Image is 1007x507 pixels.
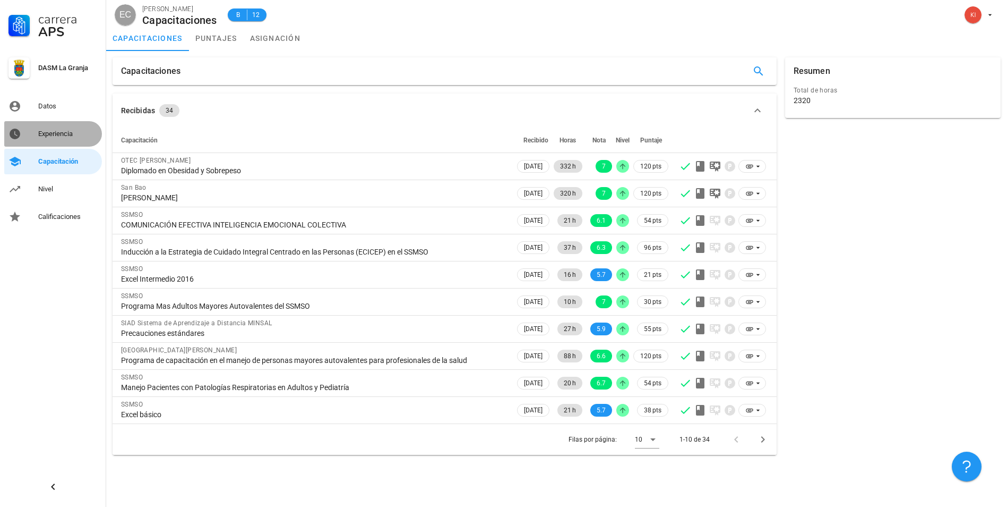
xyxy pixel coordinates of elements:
[564,350,576,362] span: 88 h
[597,323,606,335] span: 5.9
[564,323,576,335] span: 27 h
[644,269,661,280] span: 21 pts
[121,274,506,284] div: Excel Intermedio 2016
[524,323,543,335] span: [DATE]
[644,324,661,334] span: 55 pts
[38,64,98,72] div: DASM La Granja
[121,410,506,419] div: Excel básico
[564,295,576,308] span: 10 h
[524,296,543,308] span: [DATE]
[602,295,606,308] span: 7
[552,128,584,153] th: Horas
[635,435,642,444] div: 10
[631,128,670,153] th: Puntaje
[679,435,710,444] div: 1-10 de 34
[602,187,606,200] span: 7
[38,213,98,221] div: Calificaciones
[524,404,543,416] span: [DATE]
[189,26,244,51] a: puntajes
[121,137,158,144] span: Capacitación
[524,242,543,253] span: [DATE]
[644,215,661,226] span: 54 pts
[121,292,143,300] span: SSMSO
[640,351,661,361] span: 120 pts
[597,214,606,227] span: 6.1
[119,4,131,26] span: EC
[614,128,631,153] th: Nivel
[644,378,661,388] span: 54 pts
[142,4,217,14] div: [PERSON_NAME]
[121,328,506,338] div: Precauciones estándares
[4,149,102,174] a: Capacitación
[640,137,662,144] span: Puntaje
[616,137,630,144] span: Nivel
[635,431,659,448] div: 10Filas por página:
[121,211,143,218] span: SSMSO
[597,350,606,362] span: 6.6
[560,187,576,200] span: 320 h
[113,94,777,128] button: Recibidas 34
[121,265,143,273] span: SSMSO
[121,220,506,230] div: COMUNICACIÓN EFECTIVA INTELIGENCIA EMOCIONAL COLECTIVA
[38,157,98,166] div: Capacitación
[121,319,272,327] span: SIAD Sistema de Aprendizaje a Distancia MINSAL
[523,137,548,144] span: Recibido
[4,121,102,147] a: Experiencia
[564,268,576,281] span: 16 h
[569,424,659,455] div: Filas por página:
[794,57,830,85] div: Resumen
[597,377,606,390] span: 6.7
[597,241,606,254] span: 6.3
[640,188,661,199] span: 120 pts
[597,268,606,281] span: 5.7
[121,383,506,392] div: Manejo Pacientes con Patologías Respiratorias en Adultos y Pediatría
[121,57,180,85] div: Capacitaciones
[602,160,606,173] span: 7
[640,161,661,172] span: 120 pts
[4,204,102,230] a: Calificaciones
[753,430,772,449] button: Página siguiente
[121,157,191,164] span: OTEC [PERSON_NAME]
[38,130,98,138] div: Experiencia
[524,377,543,389] span: [DATE]
[38,13,98,26] div: Carrera
[644,405,661,416] span: 38 pts
[142,14,217,26] div: Capacitaciones
[524,269,543,281] span: [DATE]
[524,188,543,199] span: [DATE]
[244,26,307,51] a: asignación
[524,350,543,362] span: [DATE]
[115,4,136,26] div: avatar
[234,10,243,20] span: B
[515,128,552,153] th: Recibido
[121,374,143,381] span: SSMSO
[121,301,506,311] div: Programa Mas Adultos Mayores Autovalentes del SSMSO
[121,247,506,257] div: Inducción a la Estrategia de Cuidado Integral Centrado en las Personas (ECICEP) en el SSMSO
[560,137,576,144] span: Horas
[121,193,506,202] div: [PERSON_NAME]
[121,166,506,175] div: Diplomado en Obesidad y Sobrepeso
[794,85,992,96] div: Total de horas
[644,242,661,253] span: 96 pts
[524,160,543,172] span: [DATE]
[121,238,143,246] span: SSMSO
[121,184,147,191] span: San Bao
[252,10,260,20] span: 12
[121,401,143,408] span: SSMSO
[584,128,614,153] th: Nota
[564,404,576,417] span: 21 h
[166,104,173,117] span: 34
[644,297,661,307] span: 30 pts
[121,105,155,116] div: Recibidas
[524,215,543,226] span: [DATE]
[106,26,189,51] a: capacitaciones
[113,128,515,153] th: Capacitación
[794,96,811,105] div: 2320
[38,185,98,193] div: Nivel
[4,94,102,119] a: Datos
[4,176,102,202] a: Nivel
[38,102,98,111] div: Datos
[564,377,576,390] span: 20 h
[121,347,237,354] span: [GEOGRAPHIC_DATA][PERSON_NAME]
[564,214,576,227] span: 21 h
